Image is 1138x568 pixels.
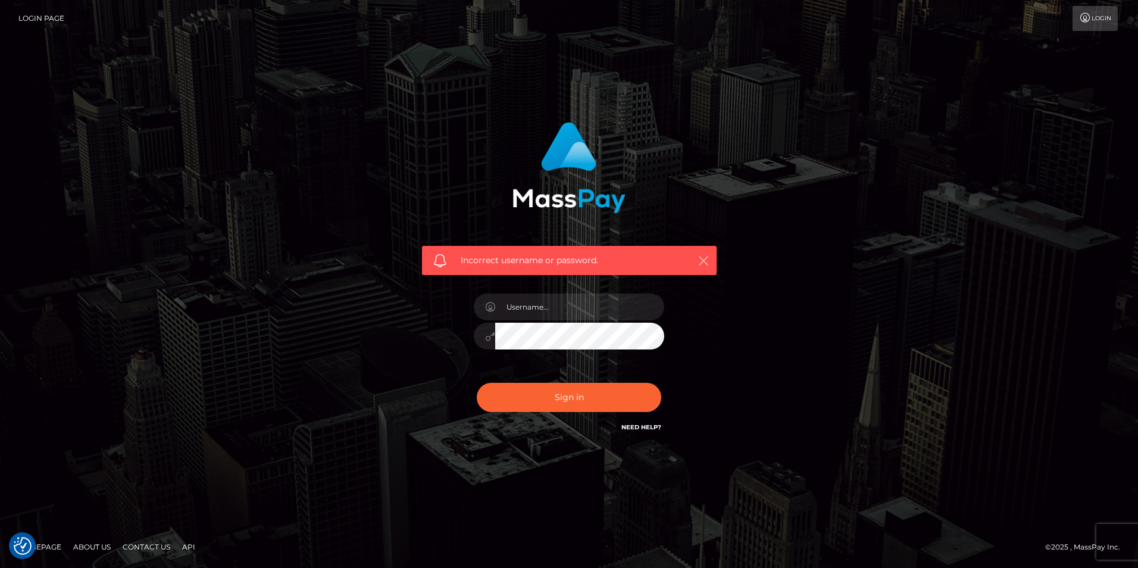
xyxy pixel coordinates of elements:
[477,383,661,412] button: Sign in
[621,423,661,431] a: Need Help?
[177,538,200,556] a: API
[68,538,115,556] a: About Us
[495,294,664,320] input: Username...
[461,254,678,267] span: Incorrect username or password.
[118,538,175,556] a: Contact Us
[14,537,32,555] img: Revisit consent button
[18,6,64,31] a: Login Page
[512,122,626,213] img: MassPay Login
[14,537,32,555] button: Consent Preferences
[13,538,66,556] a: Homepage
[1045,541,1129,554] div: © 2025 , MassPay Inc.
[1073,6,1118,31] a: Login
